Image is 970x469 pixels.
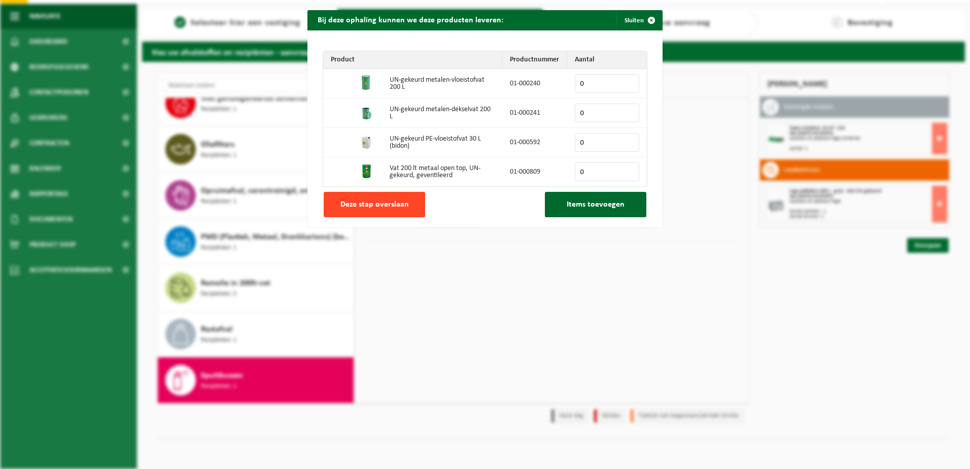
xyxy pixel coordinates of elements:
h2: Bij deze ophaling kunnen we deze producten leveren: [307,10,513,29]
img: 01-000241 [358,104,374,120]
img: 01-000809 [358,163,374,179]
span: Items toevoegen [567,200,625,209]
th: Product [323,51,502,69]
td: UN-gekeurd metalen-dekselvat 200 L [382,98,502,128]
td: 01-000240 [502,69,567,98]
td: 01-000241 [502,98,567,128]
td: Vat 200 lt metaal open top, UN-gekeurd, geventileerd [382,157,502,186]
img: 01-000592 [358,133,374,150]
td: 01-000592 [502,128,567,157]
button: Deze stap overslaan [324,192,425,217]
button: Items toevoegen [545,192,646,217]
td: 01-000809 [502,157,567,186]
th: Productnummer [502,51,567,69]
img: 01-000240 [358,75,374,91]
td: UN-gekeurd metalen-vloeistofvat 200 L [382,69,502,98]
td: UN-gekeurd PE-vloeistofvat 30 L (bidon) [382,128,502,157]
button: Sluiten [616,10,662,30]
span: Deze stap overslaan [340,200,409,209]
th: Aantal [567,51,647,69]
